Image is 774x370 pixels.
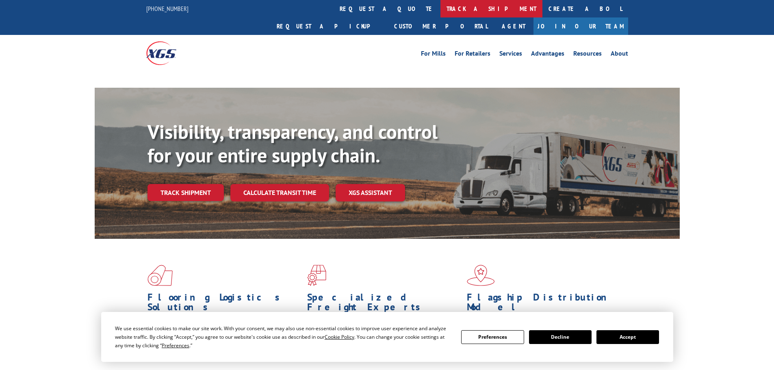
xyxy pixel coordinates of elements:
[146,4,189,13] a: [PHONE_NUMBER]
[455,50,490,59] a: For Retailers
[461,330,524,344] button: Preferences
[115,324,451,350] div: We use essential cookies to make our site work. With your consent, we may also use non-essential ...
[147,292,301,316] h1: Flooring Logistics Solutions
[271,17,388,35] a: Request a pickup
[388,17,494,35] a: Customer Portal
[529,330,592,344] button: Decline
[596,330,659,344] button: Accept
[307,292,461,316] h1: Specialized Freight Experts
[147,265,173,286] img: xgs-icon-total-supply-chain-intelligence-red
[467,292,620,316] h1: Flagship Distribution Model
[230,184,329,201] a: Calculate transit time
[307,265,326,286] img: xgs-icon-focused-on-flooring-red
[573,50,602,59] a: Resources
[494,17,533,35] a: Agent
[101,312,673,362] div: Cookie Consent Prompt
[499,50,522,59] a: Services
[467,265,495,286] img: xgs-icon-flagship-distribution-model-red
[533,17,628,35] a: Join Our Team
[147,184,224,201] a: Track shipment
[325,333,354,340] span: Cookie Policy
[147,119,438,168] b: Visibility, transparency, and control for your entire supply chain.
[336,184,405,201] a: XGS ASSISTANT
[531,50,564,59] a: Advantages
[611,50,628,59] a: About
[162,342,189,349] span: Preferences
[421,50,446,59] a: For Mills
